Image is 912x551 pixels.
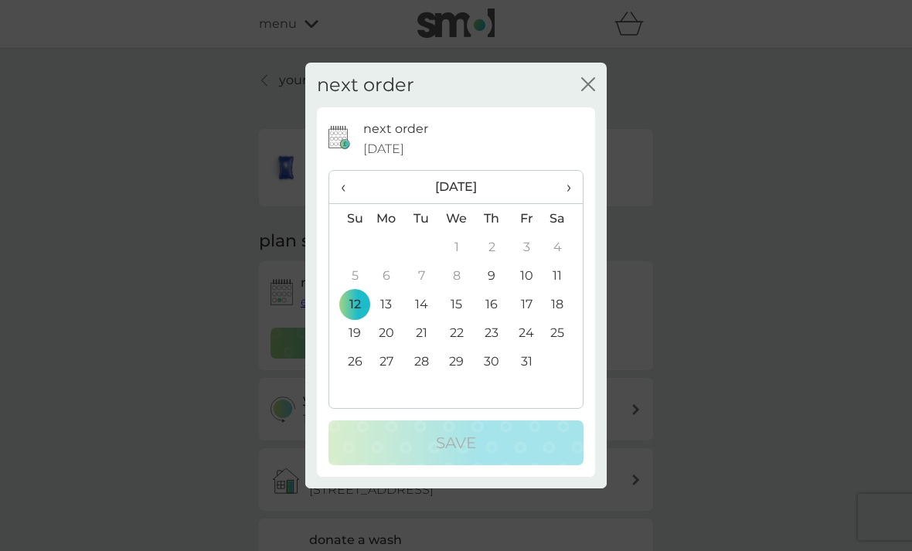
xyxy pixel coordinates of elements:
td: 26 [329,347,369,376]
th: Su [329,204,369,233]
td: 28 [404,347,439,376]
th: We [439,204,475,233]
td: 2 [475,233,509,261]
button: close [581,77,595,94]
span: › [556,171,571,203]
td: 14 [404,290,439,318]
td: 10 [509,261,544,290]
td: 3 [509,233,544,261]
td: 6 [369,261,404,290]
td: 17 [509,290,544,318]
td: 15 [439,290,475,318]
span: [DATE] [363,139,404,159]
h2: next order [317,74,414,97]
td: 16 [475,290,509,318]
td: 23 [475,318,509,347]
td: 25 [544,318,583,347]
td: 19 [329,318,369,347]
button: Save [328,420,584,465]
td: 18 [544,290,583,318]
td: 24 [509,318,544,347]
th: Fr [509,204,544,233]
td: 5 [329,261,369,290]
td: 12 [329,290,369,318]
p: next order [363,119,428,139]
td: 22 [439,318,475,347]
td: 27 [369,347,404,376]
td: 13 [369,290,404,318]
th: [DATE] [369,171,544,204]
td: 9 [475,261,509,290]
th: Tu [404,204,439,233]
th: Mo [369,204,404,233]
th: Th [475,204,509,233]
td: 4 [544,233,583,261]
td: 7 [404,261,439,290]
td: 29 [439,347,475,376]
td: 20 [369,318,404,347]
span: ‹ [341,171,357,203]
td: 30 [475,347,509,376]
th: Sa [544,204,583,233]
td: 1 [439,233,475,261]
td: 8 [439,261,475,290]
td: 21 [404,318,439,347]
td: 31 [509,347,544,376]
td: 11 [544,261,583,290]
p: Save [436,430,476,455]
